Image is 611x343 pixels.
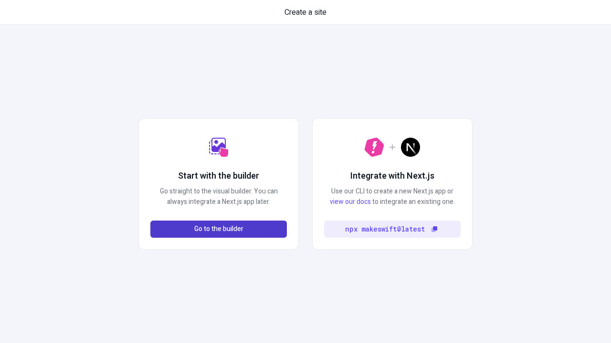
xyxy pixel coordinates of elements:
button: Go to the builder [150,221,287,238]
h2: Start with the builder [178,170,259,182]
span: Go to the builder [194,224,243,234]
code: npx makeswift@latest [345,224,425,234]
p: Go straight to the visual builder. You can always integrate a Next.js app later. [150,186,287,207]
a: view our docs [330,197,371,207]
h2: Integrate with Next.js [350,170,434,182]
p: Use our CLI to create a new Next.js app or to integrate an existing one. [324,186,461,207]
span: Create a site [284,7,327,18]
